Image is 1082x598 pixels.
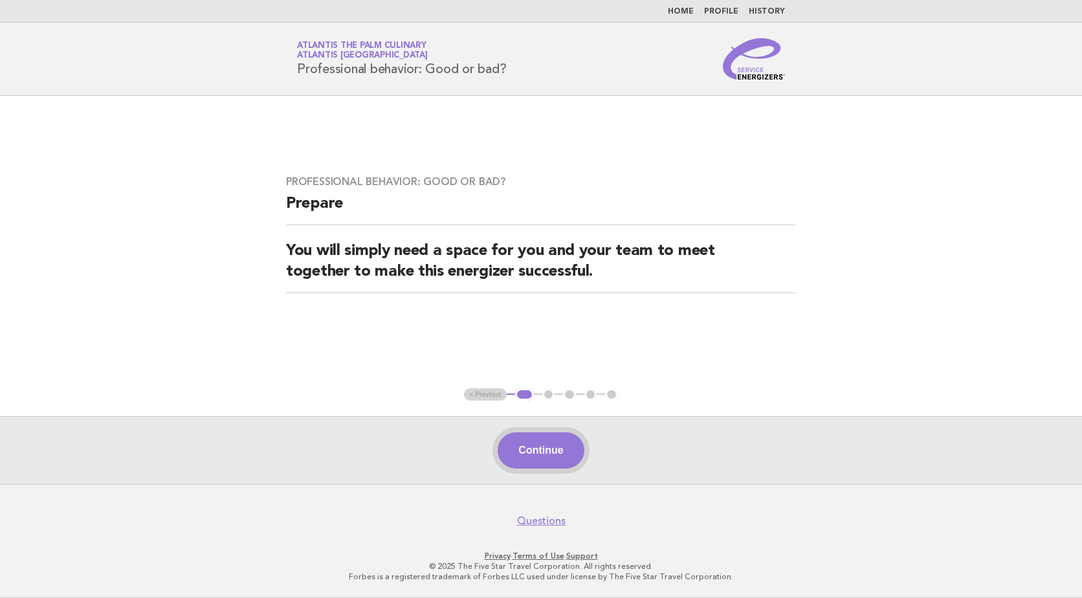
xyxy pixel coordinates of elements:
[286,175,796,188] h3: Professional behavior: Good or bad?
[286,194,796,225] h2: Prepare
[515,388,534,401] button: 1
[498,432,584,469] button: Continue
[297,42,506,76] h1: Professional behavior: Good or bad?
[297,52,428,60] span: Atlantis [GEOGRAPHIC_DATA]
[566,551,598,560] a: Support
[513,551,564,560] a: Terms of Use
[517,515,566,527] a: Questions
[704,8,738,16] a: Profile
[297,41,428,60] a: Atlantis The Palm CulinaryAtlantis [GEOGRAPHIC_DATA]
[145,561,937,571] p: © 2025 The Five Star Travel Corporation. All rights reserved.
[668,8,694,16] a: Home
[286,241,796,293] h2: You will simply need a space for you and your team to meet together to make this energizer succes...
[145,551,937,561] p: · ·
[485,551,511,560] a: Privacy
[749,8,785,16] a: History
[145,571,937,582] p: Forbes is a registered trademark of Forbes LLC used under license by The Five Star Travel Corpora...
[723,38,785,80] img: Service Energizers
